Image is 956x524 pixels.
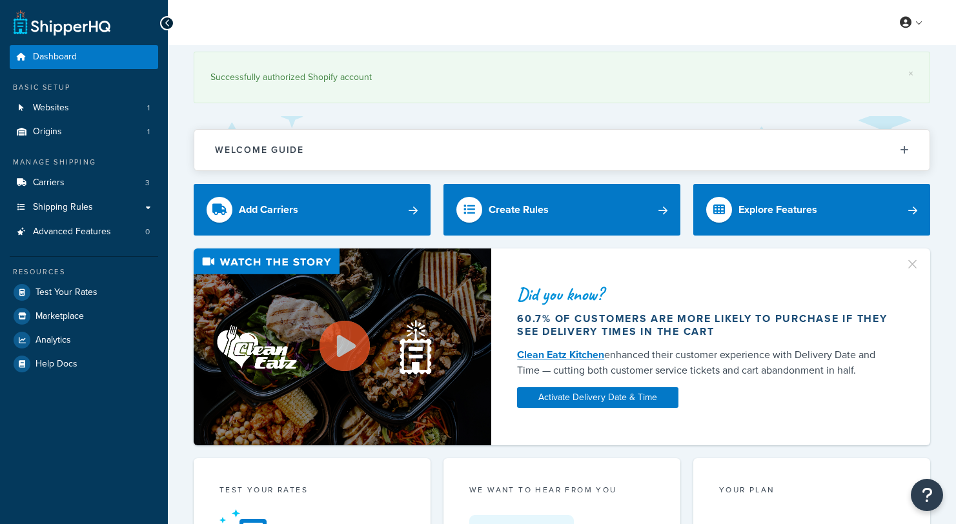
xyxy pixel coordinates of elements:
span: Shipping Rules [33,202,93,213]
span: Analytics [36,335,71,346]
li: Websites [10,96,158,120]
li: Origins [10,120,158,144]
img: Video thumbnail [194,248,491,445]
a: Help Docs [10,352,158,376]
span: 0 [145,227,150,237]
a: Test Your Rates [10,281,158,304]
a: Marketplace [10,305,158,328]
span: Websites [33,103,69,114]
div: Add Carriers [239,201,298,219]
div: Resources [10,267,158,277]
div: Your Plan [719,484,904,499]
a: Activate Delivery Date & Time [517,387,678,408]
span: Test Your Rates [36,287,97,298]
div: Test your rates [219,484,405,499]
span: Marketplace [36,311,84,322]
li: Carriers [10,171,158,195]
li: Advanced Features [10,220,158,244]
div: Explore Features [738,201,817,219]
div: Successfully authorized Shopify account [210,68,913,86]
h2: Welcome Guide [215,145,304,155]
span: Help Docs [36,359,77,370]
span: Dashboard [33,52,77,63]
div: 60.7% of customers are more likely to purchase if they see delivery times in the cart [517,312,899,338]
a: Explore Features [693,184,930,236]
a: Analytics [10,328,158,352]
div: Manage Shipping [10,157,158,168]
p: we want to hear from you [469,484,655,496]
div: Basic Setup [10,82,158,93]
div: Create Rules [489,201,549,219]
a: Shipping Rules [10,196,158,219]
span: 3 [145,177,150,188]
a: Clean Eatz Kitchen [517,347,604,362]
span: Advanced Features [33,227,111,237]
span: Carriers [33,177,65,188]
a: × [908,68,913,79]
a: Add Carriers [194,184,431,236]
span: 1 [147,126,150,137]
button: Open Resource Center [911,479,943,511]
span: Origins [33,126,62,137]
div: Did you know? [517,285,899,303]
a: Advanced Features0 [10,220,158,244]
a: Websites1 [10,96,158,120]
span: 1 [147,103,150,114]
a: Dashboard [10,45,158,69]
a: Carriers3 [10,171,158,195]
button: Welcome Guide [194,130,930,170]
div: enhanced their customer experience with Delivery Date and Time — cutting both customer service ti... [517,347,899,378]
a: Create Rules [443,184,680,236]
a: Origins1 [10,120,158,144]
